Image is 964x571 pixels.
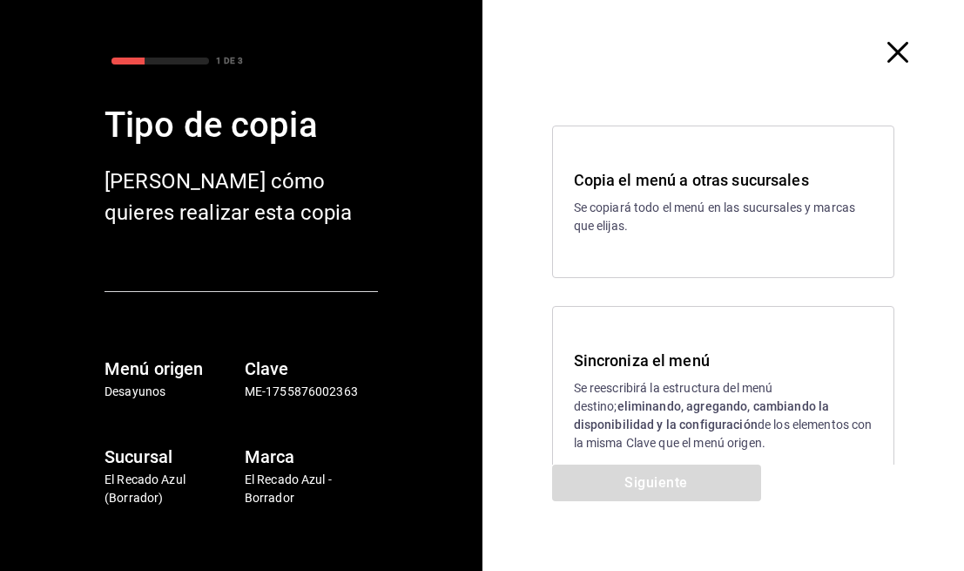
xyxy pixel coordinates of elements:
[104,471,238,507] p: El Recado Azul (Borrador)
[574,349,873,372] h3: Sincroniza el menú
[574,199,873,235] p: Se copiará todo el menú en las sucursales y marcas que elijas.
[245,355,378,383] h6: Clave
[216,54,243,67] div: 1 DE 3
[104,355,238,383] h6: Menú origen
[104,166,378,228] div: [PERSON_NAME] cómo quieres realizar esta copia
[245,471,378,507] p: El Recado Azul - Borrador
[104,443,238,471] h6: Sucursal
[104,99,378,152] div: Tipo de copia
[245,383,378,401] p: ME-1755876002363
[104,383,238,401] p: Desayunos
[245,443,378,471] h6: Marca
[574,399,830,432] strong: eliminando, agregando, cambiando la disponibilidad y la configuración
[574,168,873,192] h3: Copia el menú a otras sucursales
[574,379,873,452] p: Se reescribirá la estructura del menú destino; de los elementos con la misma Clave que el menú or...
